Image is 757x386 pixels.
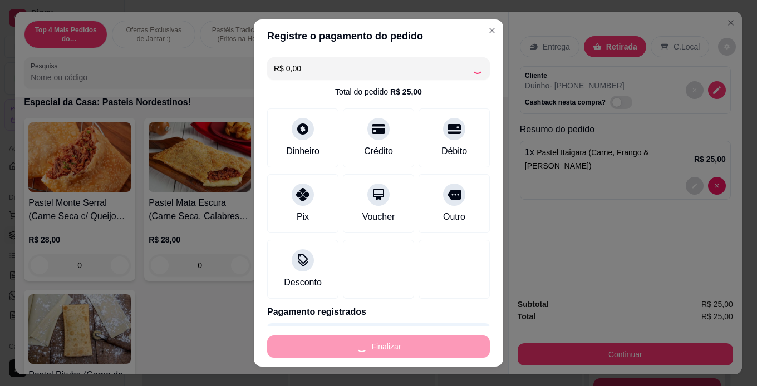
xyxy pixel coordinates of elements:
[297,210,309,224] div: Pix
[472,63,483,74] div: Loading
[254,19,503,53] header: Registre o pagamento do pedido
[284,276,322,289] div: Desconto
[362,210,395,224] div: Voucher
[286,145,319,158] div: Dinheiro
[274,57,472,80] input: Ex.: hambúrguer de cordeiro
[390,86,422,97] div: R$ 25,00
[443,210,465,224] div: Outro
[483,22,501,39] button: Close
[441,145,467,158] div: Débito
[267,305,490,319] p: Pagamento registrados
[364,145,393,158] div: Crédito
[335,86,422,97] div: Total do pedido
